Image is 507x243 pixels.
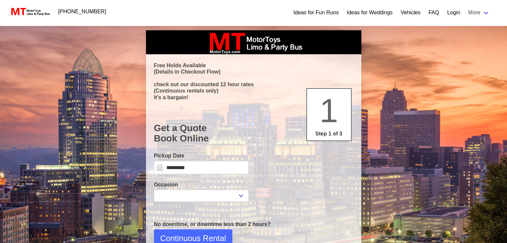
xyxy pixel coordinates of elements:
[154,123,353,144] h1: Get a Quote Book Online
[154,152,249,160] label: Pickup Date
[9,7,50,16] img: MotorToys Logo
[310,130,348,138] p: Step 1 of 3
[154,88,353,94] p: (Continuous rentals only)
[154,81,353,88] p: check out our discounted 12 hour rates
[204,30,304,54] img: box_logo_brand.jpeg
[54,5,110,18] a: [PHONE_NUMBER]
[320,92,338,129] span: 1
[154,94,353,101] p: It's a bargain!
[464,6,494,19] a: More
[401,9,421,17] a: Vehicles
[428,9,439,17] a: FAQ
[347,9,393,17] a: Ideas for Weddings
[154,181,249,189] label: Occasion
[154,220,353,228] p: No downtime, or downtime less than 2 hours?
[447,9,460,17] a: Login
[293,9,339,17] a: Ideas for Fun Runs
[154,62,353,69] p: Free Holds Available
[154,69,353,75] p: (Details in Checkout Flow)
